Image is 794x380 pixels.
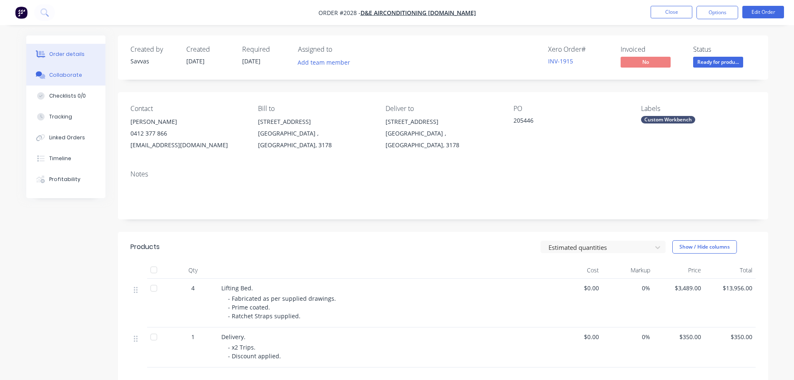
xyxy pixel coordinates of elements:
[651,6,692,18] button: Close
[386,105,500,113] div: Deliver to
[49,71,82,79] div: Collaborate
[696,6,738,19] button: Options
[602,262,654,279] div: Markup
[621,45,683,53] div: Invoiced
[708,332,752,341] span: $350.00
[26,44,105,65] button: Order details
[621,57,671,67] span: No
[221,284,253,292] span: Lifting Bed.
[258,116,372,151] div: [STREET_ADDRESS][GEOGRAPHIC_DATA] , [GEOGRAPHIC_DATA], 3178
[386,116,500,151] div: [STREET_ADDRESS][GEOGRAPHIC_DATA] , [GEOGRAPHIC_DATA], 3178
[26,106,105,127] button: Tracking
[654,262,705,279] div: Price
[606,332,650,341] span: 0%
[555,284,599,292] span: $0.00
[657,332,701,341] span: $350.00
[26,127,105,148] button: Linked Orders
[221,333,245,341] span: Delivery.
[49,176,80,183] div: Profitability
[606,284,650,292] span: 0%
[293,57,354,68] button: Add team member
[708,284,752,292] span: $13,956.00
[26,169,105,190] button: Profitability
[26,86,105,106] button: Checklists 0/0
[258,105,372,113] div: Bill to
[191,332,195,341] span: 1
[657,284,701,292] span: $3,489.00
[386,128,500,151] div: [GEOGRAPHIC_DATA] , [GEOGRAPHIC_DATA], 3178
[704,262,756,279] div: Total
[641,116,695,123] div: Custom Workbench
[130,128,245,139] div: 0412 377 866
[228,343,281,360] span: - x2 Trips. - Discount applied.
[693,57,743,69] button: Ready for produ...
[548,57,573,65] a: INV-1915
[258,116,372,128] div: [STREET_ADDRESS]
[742,6,784,18] button: Edit Order
[551,262,603,279] div: Cost
[228,294,338,320] span: - Fabricated as per supplied drawings. - Prime coated. - Ratchet Straps supplied.
[130,116,245,151] div: [PERSON_NAME]0412 377 866[EMAIL_ADDRESS][DOMAIN_NAME]
[130,116,245,128] div: [PERSON_NAME]
[130,105,245,113] div: Contact
[49,113,72,121] div: Tracking
[168,262,218,279] div: Qty
[513,105,628,113] div: PO
[298,45,381,53] div: Assigned to
[555,332,599,341] span: $0.00
[641,105,755,113] div: Labels
[130,139,245,151] div: [EMAIL_ADDRESS][DOMAIN_NAME]
[49,134,85,141] div: Linked Orders
[318,9,361,17] span: Order #2028 -
[693,45,756,53] div: Status
[513,116,618,128] div: 205446
[130,242,160,252] div: Products
[186,45,232,53] div: Created
[672,240,737,254] button: Show / Hide columns
[49,155,71,162] div: Timeline
[361,9,476,17] a: D&E Airconditioning [DOMAIN_NAME]
[298,57,355,68] button: Add team member
[386,116,500,128] div: [STREET_ADDRESS]
[186,57,205,65] span: [DATE]
[130,57,176,65] div: Savvas
[15,6,28,19] img: Factory
[49,50,85,58] div: Order details
[242,45,288,53] div: Required
[548,45,611,53] div: Xero Order #
[693,57,743,67] span: Ready for produ...
[26,65,105,86] button: Collaborate
[191,284,195,292] span: 4
[49,92,86,100] div: Checklists 0/0
[258,128,372,151] div: [GEOGRAPHIC_DATA] , [GEOGRAPHIC_DATA], 3178
[130,45,176,53] div: Created by
[26,148,105,169] button: Timeline
[130,170,756,178] div: Notes
[242,57,260,65] span: [DATE]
